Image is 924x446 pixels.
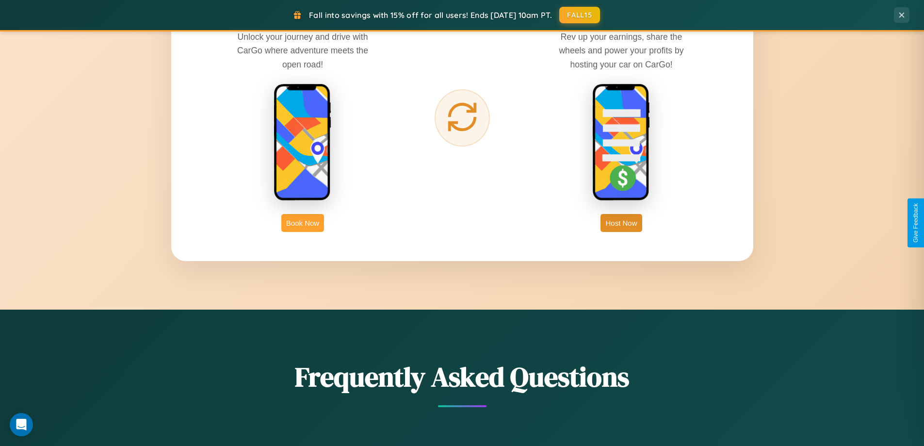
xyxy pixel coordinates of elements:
div: Open Intercom Messenger [10,413,33,436]
img: host phone [592,83,650,202]
img: rent phone [274,83,332,202]
button: FALL15 [559,7,600,23]
p: Rev up your earnings, share the wheels and power your profits by hosting your car on CarGo! [549,30,694,71]
div: Give Feedback [912,203,919,243]
p: Unlock your journey and drive with CarGo where adventure meets the open road! [230,30,375,71]
span: Fall into savings with 15% off for all users! Ends [DATE] 10am PT. [309,10,552,20]
button: Host Now [600,214,642,232]
button: Book Now [281,214,324,232]
h2: Frequently Asked Questions [171,358,753,396]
